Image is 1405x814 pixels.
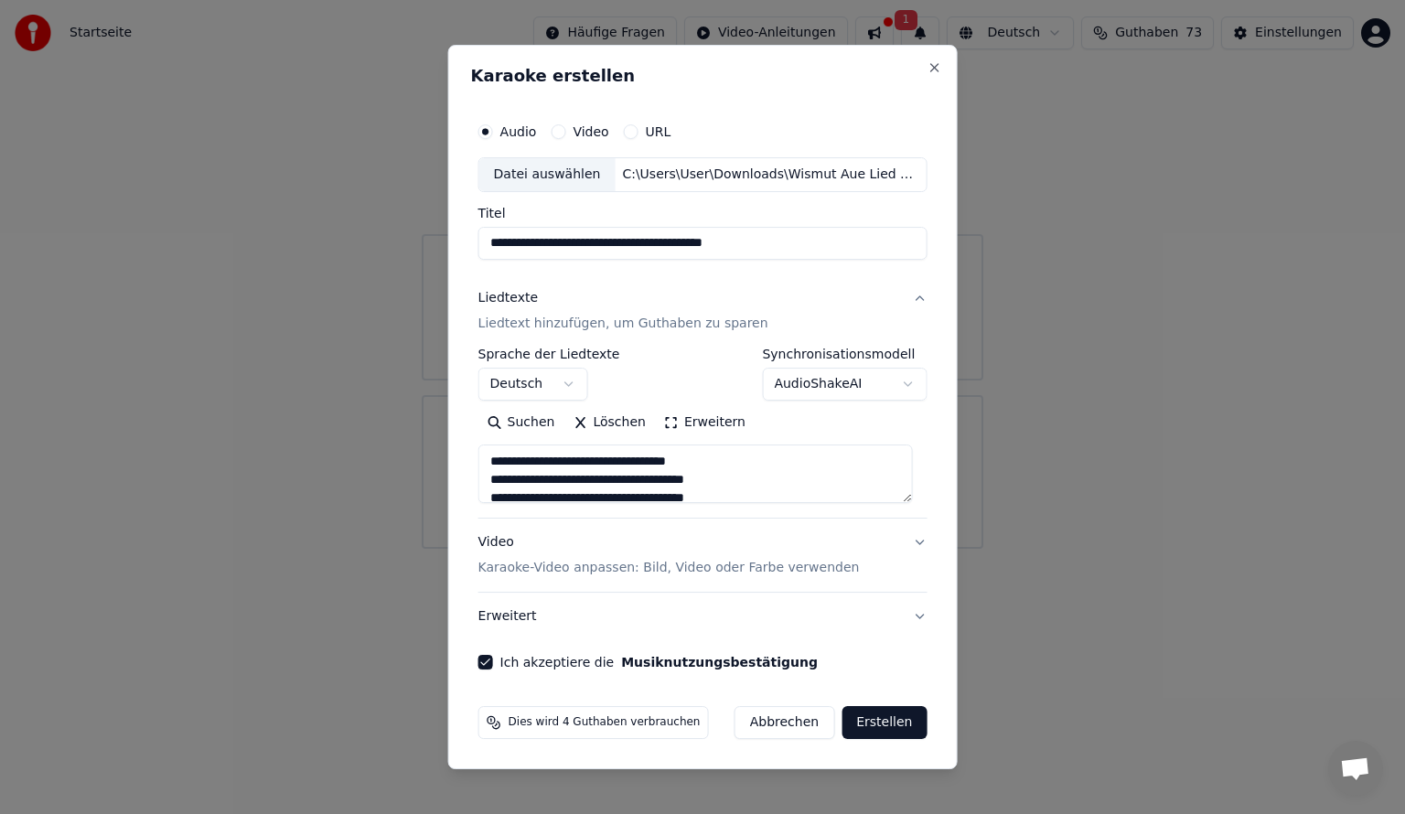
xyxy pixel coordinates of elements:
[478,274,928,348] button: LiedtexteLiedtext hinzufügen, um Guthaben zu sparen
[573,125,608,138] label: Video
[646,125,671,138] label: URL
[478,593,928,640] button: Erweitert
[478,315,768,333] p: Liedtext hinzufügen, um Guthaben zu sparen
[478,348,620,360] label: Sprache der Liedtexte
[563,408,654,437] button: Löschen
[478,289,538,307] div: Liedtexte
[478,519,928,592] button: VideoKaraoke-Video anpassen: Bild, Video oder Farbe verwenden
[509,715,701,730] span: Dies wird 4 Guthaben verbrauchen
[471,68,935,84] h2: Karaoke erstellen
[500,125,537,138] label: Audio
[479,158,616,191] div: Datei auswählen
[842,706,927,739] button: Erstellen
[621,656,818,669] button: Ich akzeptiere die
[478,559,860,577] p: Karaoke-Video anpassen: Bild, Video oder Farbe verwenden
[735,706,834,739] button: Abbrechen
[762,348,927,360] label: Synchronisationsmodell
[478,408,564,437] button: Suchen
[478,207,928,220] label: Titel
[478,533,860,577] div: Video
[500,656,818,669] label: Ich akzeptiere die
[615,166,926,184] div: C:\Users\User\Downloads\Wismut Aue Lied Steigerlied der Steiger kommt (Stadion Fassung) mit Lyrik...
[655,408,755,437] button: Erweitern
[478,348,928,518] div: LiedtexteLiedtext hinzufügen, um Guthaben zu sparen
